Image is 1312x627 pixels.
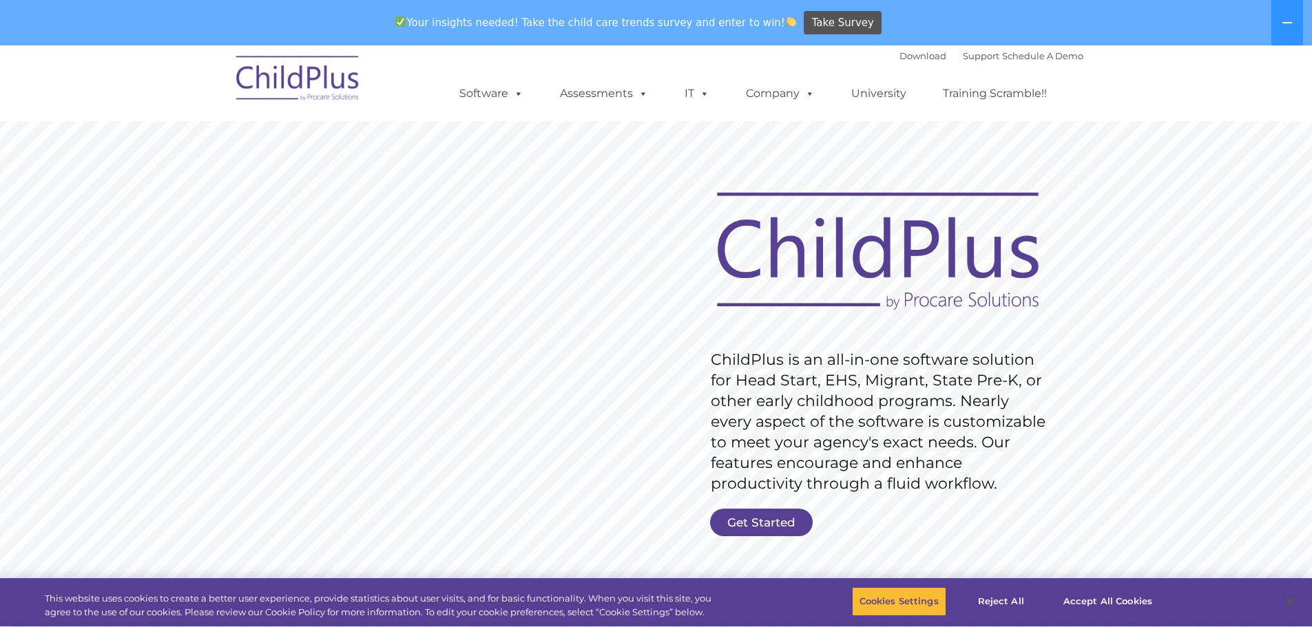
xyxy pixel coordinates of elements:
a: Get Started [710,509,813,536]
a: Assessments [546,80,662,107]
button: Cookies Settings [852,587,946,616]
button: Close [1275,586,1305,617]
img: 👏 [786,17,796,27]
a: Take Survey [804,11,882,35]
img: ChildPlus by Procare Solutions [229,46,367,115]
a: IT [671,80,723,107]
a: Company [732,80,829,107]
span: Take Survey [812,11,874,35]
span: Your insights needed! Take the child care trends survey and enter to win! [390,9,802,36]
a: University [837,80,920,107]
a: Download [899,50,946,61]
a: Schedule A Demo [1002,50,1083,61]
button: Reject All [958,587,1044,616]
rs-layer: ChildPlus is an all-in-one software solution for Head Start, EHS, Migrant, State Pre-K, or other ... [711,350,1052,494]
a: Training Scramble!! [929,80,1061,107]
font: | [899,50,1083,61]
button: Accept All Cookies [1056,587,1160,616]
a: Software [446,80,537,107]
div: This website uses cookies to create a better user experience, provide statistics about user visit... [45,592,722,619]
a: Support [963,50,999,61]
img: ✅ [395,17,406,27]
